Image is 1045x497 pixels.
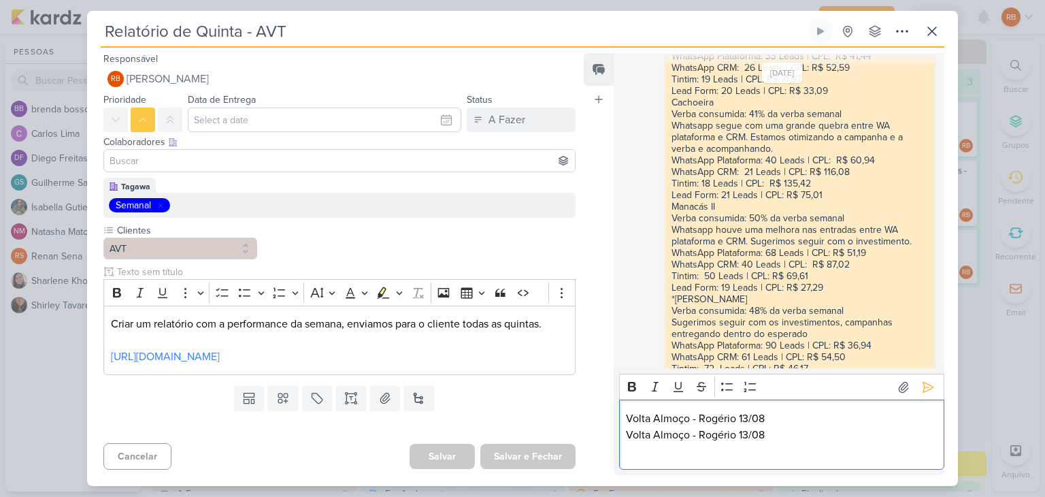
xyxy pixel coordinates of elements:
span: [PERSON_NAME] [127,71,209,87]
div: Whatsapp houve uma melhora nas entradas entre WA plataforma e CRM. Sugerimos seguir com o investi... [671,224,929,293]
div: *[PERSON_NAME] Verba consumida: 48% da verba semanal [671,293,929,317]
p: Volta Almoço - Rogério 13/08 Volta Almoço - Rogério 13/08 [626,411,937,460]
div: Sugerimos seguir com os investimentos, campanhas entregando dentro do esperado [671,317,929,340]
div: WhatsApp Plataforma: 33 Leads | CPL: R$ 41,44 WhatsApp CRM: 26 Leads | CPL: R$ 52,59 Tintim: 19 L... [671,50,929,97]
div: Cachoeira Verba consumida: 41% da verba semanal [671,97,929,120]
a: [URL][DOMAIN_NAME] [111,350,220,364]
button: Cancelar [103,443,171,470]
div: A Fazer [488,112,525,128]
div: Manacás II Verba consumida: 50% da verba semanal [671,201,929,224]
div: Colaboradores [103,135,576,149]
label: Status [467,94,493,106]
button: RB [PERSON_NAME] [103,67,576,91]
input: Buscar [107,153,572,169]
label: Clientes [116,223,257,238]
div: WhatsApp Plataforma: 40 Leads | CPL: R$ 60,94 WhatsApp CRM: 21 Leads | CPL: R$ 116,08 Tintim: 18 ... [671,155,929,201]
div: Editor editing area: main [619,400,944,470]
label: Data de Entrega [188,94,256,106]
div: Whatsapp segue com uma grande quebra entre WA plataforma e CRM. Estamos otimizando a campanha e a... [671,120,929,155]
div: Ligar relógio [815,26,826,37]
p: Criar um relatório com a performance da semana, enviamos para o cliente todas as quintas. [111,316,568,332]
div: Rogerio Bispo [107,71,124,87]
label: Prioridade [103,94,146,106]
label: Responsável [103,53,158,65]
div: Tagawa [121,180,150,193]
button: A Fazer [467,108,576,132]
input: Texto sem título [114,265,576,279]
div: Semanal [116,198,151,212]
div: Editor editing area: main [103,306,576,376]
p: RB [111,76,120,83]
button: AVT [103,238,257,259]
input: Select a date [188,108,461,132]
div: Editor toolbar [103,279,576,306]
div: WhatsApp Plataforma: 90 Leads | CPL: R$ 36,94 WhatsApp CRM: 61 Leads | CPL: R$ 54,50 Tintim: 72 L... [671,340,872,386]
input: Kard Sem Título [101,19,806,44]
div: Editor toolbar [619,374,944,400]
